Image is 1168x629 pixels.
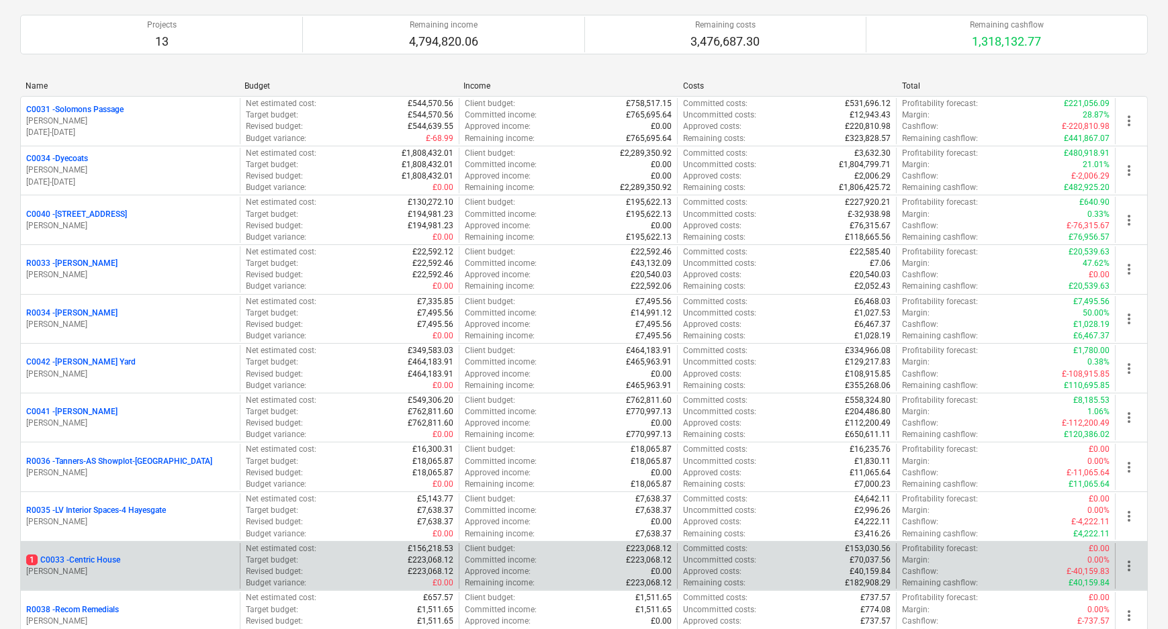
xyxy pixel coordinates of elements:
[635,296,672,307] p: £7,495.56
[26,456,234,479] div: R0036 -Tanners-AS Showplot-[GEOGRAPHIC_DATA][PERSON_NAME]
[465,171,531,182] p: Approved income :
[902,197,978,208] p: Profitability forecast :
[26,220,234,232] p: [PERSON_NAME]
[651,159,672,171] p: £0.00
[683,429,746,440] p: Remaining costs :
[246,148,316,159] p: Net estimated cost :
[1069,246,1110,258] p: £20,539.63
[246,159,298,171] p: Target budget :
[1121,311,1137,327] span: more_vert
[626,429,672,440] p: £770,997.13
[902,380,978,391] p: Remaining cashflow :
[683,281,746,292] p: Remaining costs :
[1073,296,1110,307] p: £7,495.56
[690,19,760,31] p: Remaining costs
[683,197,748,208] p: Committed costs :
[1083,159,1110,171] p: 21.01%
[902,330,978,342] p: Remaining cashflow :
[683,133,746,144] p: Remaining costs :
[246,197,316,208] p: Net estimated cost :
[408,109,453,121] p: £544,570.56
[1069,232,1110,243] p: £76,956.57
[26,153,234,187] div: C0034 -Dyecoats[PERSON_NAME][DATE]-[DATE]
[1083,109,1110,121] p: 28.87%
[902,171,938,182] p: Cashflow :
[26,505,234,528] div: R0035 -LV Interior Spaces-4 Hayesgate[PERSON_NAME]
[854,148,891,159] p: £3,632.30
[1069,281,1110,292] p: £20,539.63
[626,209,672,220] p: £195,622.13
[246,121,303,132] p: Revised budget :
[463,81,672,91] div: Income
[465,369,531,380] p: Approved income :
[651,220,672,232] p: £0.00
[1083,258,1110,269] p: 47.62%
[902,369,938,380] p: Cashflow :
[465,296,515,307] p: Client budget :
[465,356,537,368] p: Committed income :
[246,380,306,391] p: Budget variance :
[845,380,891,391] p: £355,268.06
[902,319,938,330] p: Cashflow :
[465,456,537,467] p: Committed income :
[845,345,891,356] p: £334,966.08
[1064,133,1110,144] p: £441,867.07
[683,81,891,91] div: Costs
[850,109,891,121] p: £12,943.43
[902,246,978,258] p: Profitability forecast :
[465,258,537,269] p: Committed income :
[26,307,234,330] div: R0034 -[PERSON_NAME][PERSON_NAME]
[845,429,891,440] p: £650,611.11
[408,209,453,220] p: £194,981.23
[1121,162,1137,179] span: more_vert
[902,444,978,455] p: Profitability forecast :
[246,98,316,109] p: Net estimated cost :
[465,269,531,281] p: Approved income :
[465,395,515,406] p: Client budget :
[970,34,1044,50] p: 1,318,132.77
[1064,98,1110,109] p: £221,056.09
[408,395,453,406] p: £549,306.20
[902,81,1110,91] div: Total
[683,148,748,159] p: Committed costs :
[433,182,453,193] p: £0.00
[902,307,930,319] p: Margin :
[631,269,672,281] p: £20,540.03
[683,406,756,418] p: Uncommitted costs :
[26,406,118,418] p: C0041 - [PERSON_NAME]
[854,281,891,292] p: £2,052.43
[433,380,453,391] p: £0.00
[902,395,978,406] p: Profitability forecast :
[408,356,453,368] p: £464,183.91
[870,258,891,269] p: £7.06
[26,153,88,164] p: C0034 - Dyecoats
[408,345,453,356] p: £349,583.03
[1073,319,1110,330] p: £1,028.19
[683,269,742,281] p: Approved costs :
[465,159,537,171] p: Committed income :
[147,19,177,31] p: Projects
[465,109,537,121] p: Committed income :
[246,220,303,232] p: Revised budget :
[1121,212,1137,228] span: more_vert
[408,418,453,429] p: £762,811.60
[246,258,298,269] p: Target budget :
[850,220,891,232] p: £76,315.67
[465,380,535,391] p: Remaining income :
[26,177,234,188] p: [DATE] - [DATE]
[620,182,672,193] p: £2,289,350.92
[902,133,978,144] p: Remaining cashflow :
[683,182,746,193] p: Remaining costs :
[626,197,672,208] p: £195,622.13
[246,269,303,281] p: Revised budget :
[683,109,756,121] p: Uncommitted costs :
[244,81,453,91] div: Budget
[417,319,453,330] p: £7,495.56
[465,418,531,429] p: Approved income :
[1121,409,1137,426] span: more_vert
[631,456,672,467] p: £18,065.87
[845,418,891,429] p: £112,200.49
[839,182,891,193] p: £1,806,425.72
[402,171,453,182] p: £1,808,432.01
[902,281,978,292] p: Remaining cashflow :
